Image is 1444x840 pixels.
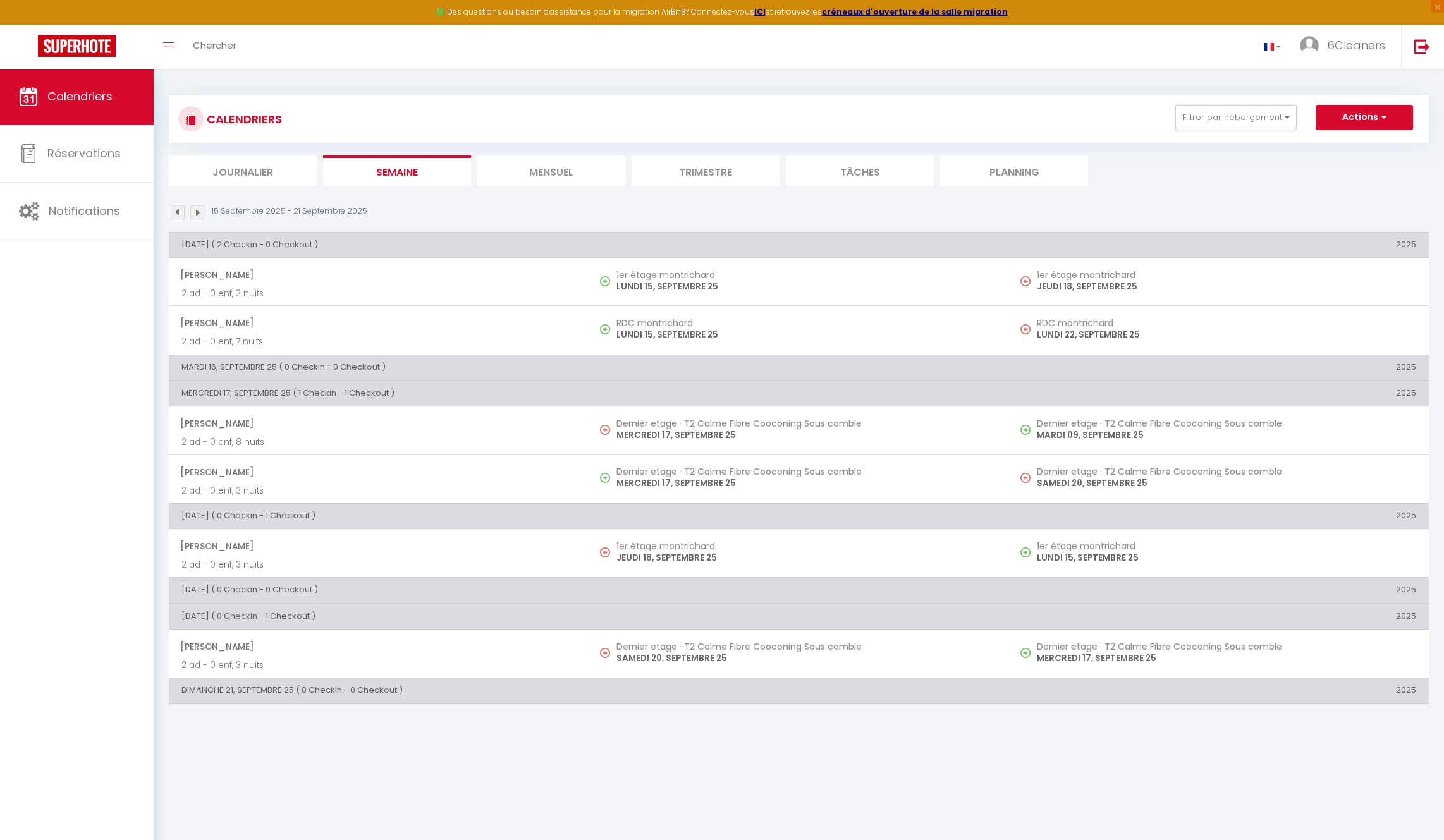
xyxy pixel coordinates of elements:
[38,35,116,57] img: Super Booking
[616,270,996,280] h5: 1er étage montrichard
[47,145,121,161] span: Réservations
[169,155,317,186] li: Journalier
[1037,429,1416,442] p: MARDI 09, SEPTEMBRE 25
[169,232,1009,257] th: [DATE] ( 2 Checkin - 0 Checkout )
[600,425,610,435] img: NO IMAGE
[181,287,576,300] p: 2 ad - 0 enf, 3 nuits
[616,477,996,490] p: MERCREDI 17, SEPTEMBRE 25
[1037,541,1416,551] h5: 1er étage montrichard
[169,604,1009,629] th: [DATE] ( 0 Checkin - 1 Checkout )
[1037,280,1416,293] p: JEUDI 18, SEPTEMBRE 25
[1009,678,1429,703] th: 2025
[1009,604,1429,629] th: 2025
[180,635,576,659] span: [PERSON_NAME]
[1390,783,1435,831] iframe: Chat
[1037,551,1416,564] p: LUNDI 15, SEPTEMBRE 25
[169,355,1009,380] th: MARDI 16, SEPTEMBRE 25 ( 0 Checkin - 0 Checkout )
[1009,380,1429,406] th: 2025
[181,435,576,449] p: 2 ad - 0 enf, 8 nuits
[1009,578,1429,603] th: 2025
[1414,39,1430,54] img: logout
[940,155,1088,186] li: Planning
[212,205,367,217] p: 15 Septembre 2025 - 21 Septembre 2025
[169,578,1009,603] th: [DATE] ( 0 Checkin - 0 Checkout )
[1037,466,1416,477] h5: Dernier etage · T2 Calme Fibre Cooconing Sous comble
[1020,425,1031,435] img: NO IMAGE
[616,429,996,442] p: MERCREDI 17, SEPTEMBRE 25
[169,380,1009,406] th: MERCREDI 17, SEPTEMBRE 25 ( 1 Checkin - 1 Checkout )
[181,335,576,348] p: 2 ad - 0 enf, 7 nuits
[616,318,996,328] h5: RDC montrichard
[1037,318,1416,328] h5: RDC montrichard
[616,652,996,665] p: SAMEDI 20, SEPTEMBRE 25
[632,155,780,186] li: Trimestre
[616,280,996,293] p: LUNDI 15, SEPTEMBRE 25
[180,311,576,335] span: [PERSON_NAME]
[1009,503,1429,528] th: 2025
[181,659,576,672] p: 2 ad - 0 enf, 3 nuits
[822,6,1008,17] a: créneaux d'ouverture de la salle migration
[616,551,996,564] p: JEUDI 18, SEPTEMBRE 25
[180,534,576,558] span: [PERSON_NAME]
[1300,36,1319,55] img: ...
[1020,473,1031,483] img: NO IMAGE
[10,5,48,43] button: Ouvrir le widget de chat LiveChat
[193,39,236,52] span: Chercher
[183,25,246,69] a: Chercher
[180,460,576,484] span: [PERSON_NAME]
[180,263,576,287] span: [PERSON_NAME]
[1175,105,1297,130] button: Filtrer par hébergement
[786,155,934,186] li: Tâches
[1009,355,1429,380] th: 2025
[1020,547,1031,557] img: NO IMAGE
[1020,648,1031,658] img: NO IMAGE
[204,105,282,133] h3: CALENDRIERS
[1290,25,1401,69] a: ... 6Cleaners
[616,466,996,477] h5: Dernier etage · T2 Calme Fibre Cooconing Sous comble
[616,541,996,551] h5: 1er étage montrichard
[181,558,576,571] p: 2 ad - 0 enf, 3 nuits
[1009,232,1429,257] th: 2025
[1037,477,1416,490] p: SAMEDI 20, SEPTEMBRE 25
[169,678,1009,703] th: DIMANCHE 21, SEPTEMBRE 25 ( 0 Checkin - 0 Checkout )
[1037,270,1416,280] h5: 1er étage montrichard
[1037,642,1416,652] h5: Dernier etage · T2 Calme Fibre Cooconing Sous comble
[169,503,1009,528] th: [DATE] ( 0 Checkin - 1 Checkout )
[754,6,766,17] a: ICI
[1316,105,1413,130] button: Actions
[323,155,471,186] li: Semaine
[49,203,120,219] span: Notifications
[477,155,625,186] li: Mensuel
[181,484,576,497] p: 2 ad - 0 enf, 3 nuits
[616,328,996,341] p: LUNDI 15, SEPTEMBRE 25
[1037,418,1416,429] h5: Dernier etage · T2 Calme Fibre Cooconing Sous comble
[1327,37,1385,53] span: 6Cleaners
[600,648,610,658] img: NO IMAGE
[1037,652,1416,665] p: MERCREDI 17, SEPTEMBRE 25
[1020,276,1031,286] img: NO IMAGE
[180,411,576,435] span: [PERSON_NAME]
[1020,324,1031,334] img: NO IMAGE
[1037,328,1416,341] p: LUNDI 22, SEPTEMBRE 25
[616,642,996,652] h5: Dernier etage · T2 Calme Fibre Cooconing Sous comble
[47,88,113,104] span: Calendriers
[600,547,610,557] img: NO IMAGE
[616,418,996,429] h5: Dernier etage · T2 Calme Fibre Cooconing Sous comble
